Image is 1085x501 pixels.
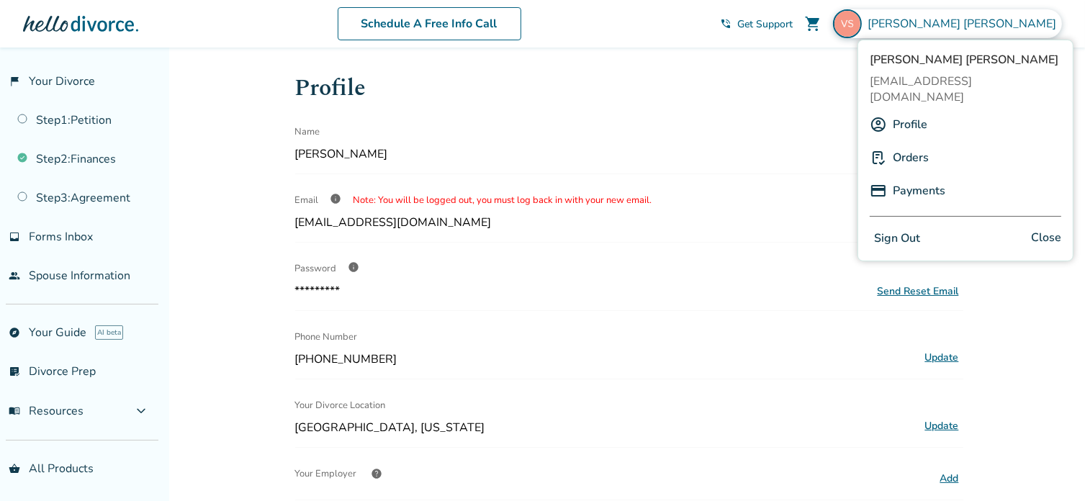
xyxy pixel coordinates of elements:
[921,417,963,435] button: Update
[870,73,1061,105] span: [EMAIL_ADDRESS][DOMAIN_NAME]
[870,52,1061,68] span: [PERSON_NAME] [PERSON_NAME]
[936,469,963,488] button: Add
[9,366,20,377] span: list_alt_check
[295,459,357,488] span: Your Employer
[354,194,652,207] span: Note: You will be logged out, you must log back in with your new email.
[295,351,915,367] span: [PHONE_NUMBER]
[9,76,20,87] span: flag_2
[878,284,959,298] div: Send Reset Email
[9,270,20,281] span: people
[893,177,945,204] a: Payments
[804,15,821,32] span: shopping_cart
[9,463,20,474] span: shopping_basket
[29,229,93,245] span: Forms Inbox
[338,7,521,40] a: Schedule A Free Info Call
[737,17,793,31] span: Get Support
[9,405,20,417] span: menu_book
[1013,432,1085,501] iframe: Chat Widget
[870,228,924,249] button: Sign Out
[295,391,386,420] span: Your Divorce Location
[720,17,793,31] a: phone_in_talkGet Support
[873,284,963,299] button: Send Reset Email
[720,18,731,30] span: phone_in_talk
[295,146,915,162] span: [PERSON_NAME]
[9,403,84,419] span: Resources
[1031,228,1061,249] span: Close
[893,144,929,171] a: Orders
[921,348,963,367] button: Update
[295,420,915,435] span: [GEOGRAPHIC_DATA], [US_STATE]
[295,117,320,146] span: Name
[870,149,887,166] img: P
[295,262,337,275] span: Password
[372,468,383,479] span: help
[870,116,887,133] img: A
[132,402,150,420] span: expand_more
[9,327,20,338] span: explore
[870,182,887,199] img: P
[95,325,123,340] span: AI beta
[295,322,358,351] span: Phone Number
[295,215,492,230] span: [EMAIL_ADDRESS][DOMAIN_NAME]
[893,111,927,138] a: Profile
[833,9,862,38] img: vishalichand@gmail.com
[330,193,342,204] span: info
[348,261,360,273] span: info
[9,231,20,243] span: inbox
[868,16,1062,32] span: [PERSON_NAME] [PERSON_NAME]
[295,186,963,215] div: Email
[295,71,963,106] h1: Profile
